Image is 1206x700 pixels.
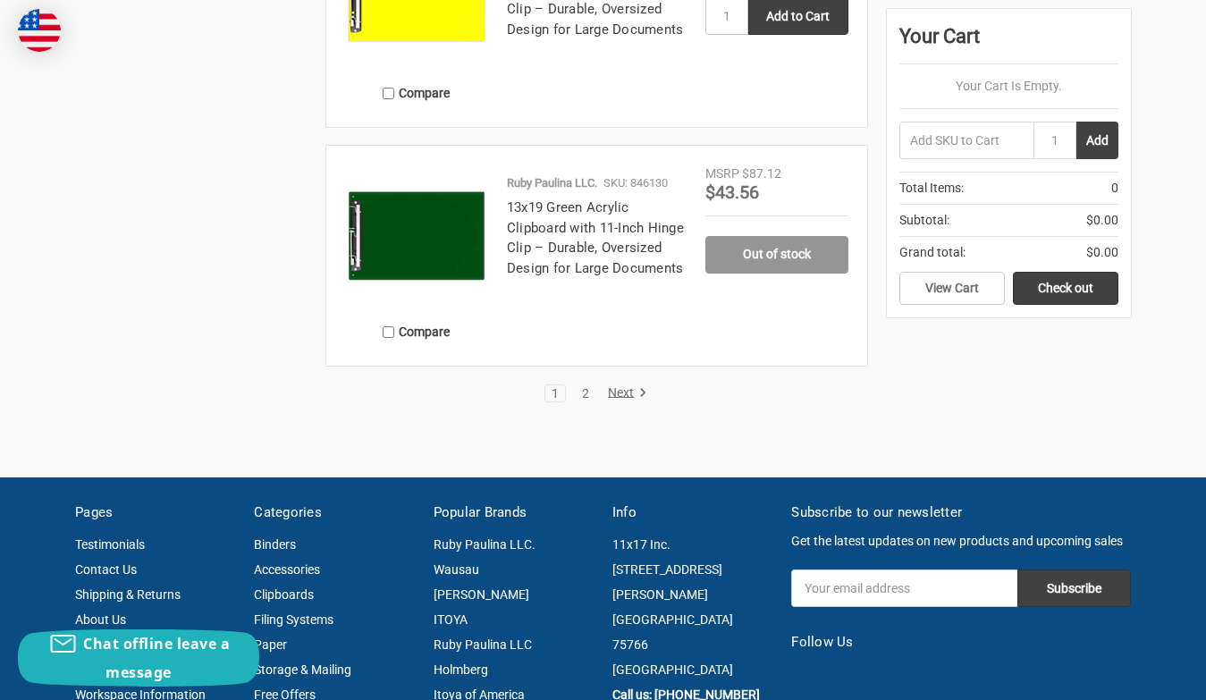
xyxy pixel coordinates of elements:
[434,502,594,523] h5: Popular Brands
[254,637,287,652] a: Paper
[1086,211,1118,230] span: $0.00
[434,637,532,652] a: Ruby Paulina LLC
[18,629,259,687] button: Chat offline leave a message
[507,174,597,192] p: Ruby Paulina LLC.
[507,199,684,276] a: 13x19 Green Acrylic Clipboard with 11-Inch Hinge Clip – Durable, Oversized Design for Large Docum...
[18,9,61,52] img: duty and tax information for United States
[75,562,137,577] a: Contact Us
[254,587,314,602] a: Clipboards
[383,326,394,338] input: Compare
[742,166,781,181] span: $87.12
[899,77,1118,96] p: Your Cart Is Empty.
[345,164,488,308] img: 13x19 Clipboard Acrylic Panel Featuring an 11" Hinge Clip Green
[545,387,565,400] a: 1
[254,502,414,523] h5: Categories
[1111,179,1118,198] span: 0
[899,122,1033,159] input: Add SKU to Cart
[899,211,949,230] span: Subtotal:
[254,612,333,627] a: Filing Systems
[75,612,126,627] a: About Us
[791,502,1131,523] h5: Subscribe to our newsletter
[791,569,1017,607] input: Your email address
[791,532,1131,551] p: Get the latest updates on new products and upcoming sales
[1086,243,1118,262] span: $0.00
[899,243,966,262] span: Grand total:
[83,634,230,682] span: Chat offline leave a message
[612,532,772,682] address: 11x17 Inc. [STREET_ADDRESS][PERSON_NAME] [GEOGRAPHIC_DATA] 75766 [GEOGRAPHIC_DATA]
[254,562,320,577] a: Accessories
[434,562,479,577] a: Wausau
[612,502,772,523] h5: Info
[345,79,488,108] label: Compare
[602,385,647,401] a: Next
[434,537,536,552] a: Ruby Paulina LLC.
[383,88,394,99] input: Compare
[791,632,1131,653] h5: Follow Us
[434,662,488,677] a: Holmberg
[1013,272,1118,306] a: Check out
[254,537,296,552] a: Binders
[899,179,964,198] span: Total Items:
[576,387,595,400] a: 2
[705,236,848,274] a: Out of stock
[345,317,488,347] label: Compare
[434,587,529,602] a: [PERSON_NAME]
[75,537,145,552] a: Testimonials
[899,21,1118,64] div: Your Cart
[1017,569,1131,607] input: Subscribe
[899,272,1005,306] a: View Cart
[705,181,759,203] span: $43.56
[254,662,351,677] a: Storage & Mailing
[705,164,739,183] div: MSRP
[75,587,181,602] a: Shipping & Returns
[1076,122,1118,159] button: Add
[75,502,235,523] h5: Pages
[603,174,668,192] p: SKU: 846130
[434,612,468,627] a: ITOYA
